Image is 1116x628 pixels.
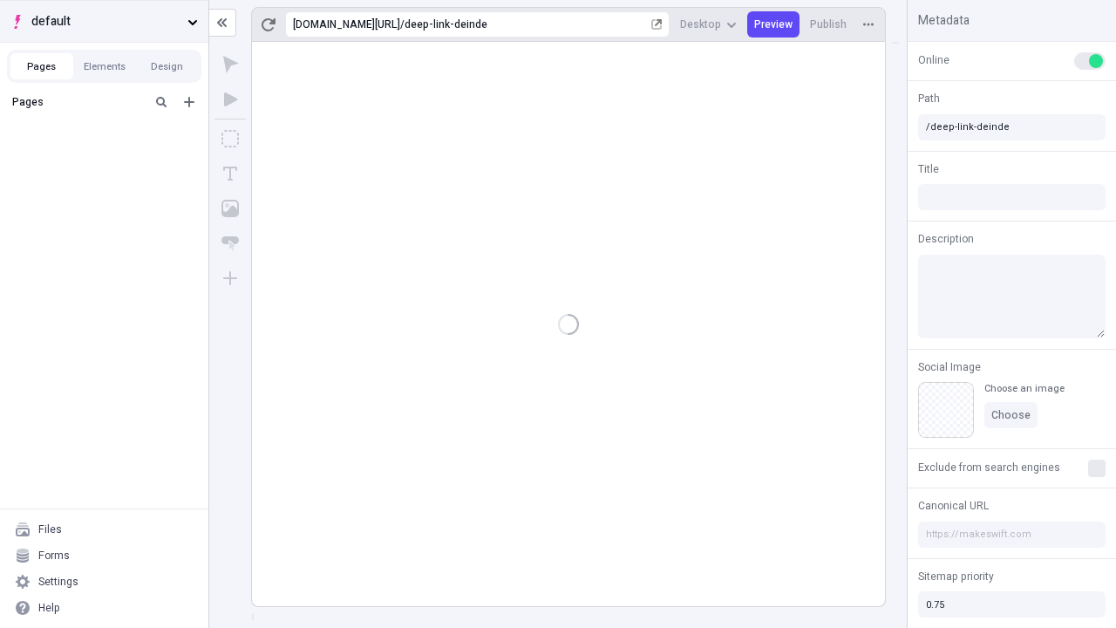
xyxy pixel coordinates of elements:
[918,359,981,375] span: Social Image
[810,17,847,31] span: Publish
[754,17,793,31] span: Preview
[38,575,78,589] div: Settings
[38,522,62,536] div: Files
[747,11,800,38] button: Preview
[214,158,246,189] button: Text
[918,231,974,247] span: Description
[984,382,1065,395] div: Choose an image
[991,408,1031,422] span: Choose
[38,601,60,615] div: Help
[918,52,949,68] span: Online
[984,402,1038,428] button: Choose
[31,12,180,31] span: default
[73,53,136,79] button: Elements
[673,11,744,38] button: Desktop
[918,522,1106,548] input: https://makeswift.com
[918,460,1060,475] span: Exclude from search engines
[918,91,940,106] span: Path
[12,95,144,109] div: Pages
[400,17,405,31] div: /
[918,498,989,514] span: Canonical URL
[136,53,199,79] button: Design
[918,569,994,584] span: Sitemap priority
[10,53,73,79] button: Pages
[680,17,721,31] span: Desktop
[405,17,648,31] div: deep-link-deinde
[803,11,854,38] button: Publish
[214,123,246,154] button: Box
[38,549,70,563] div: Forms
[293,17,400,31] div: [URL][DOMAIN_NAME]
[214,193,246,224] button: Image
[918,161,939,177] span: Title
[179,92,200,113] button: Add new
[214,228,246,259] button: Button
